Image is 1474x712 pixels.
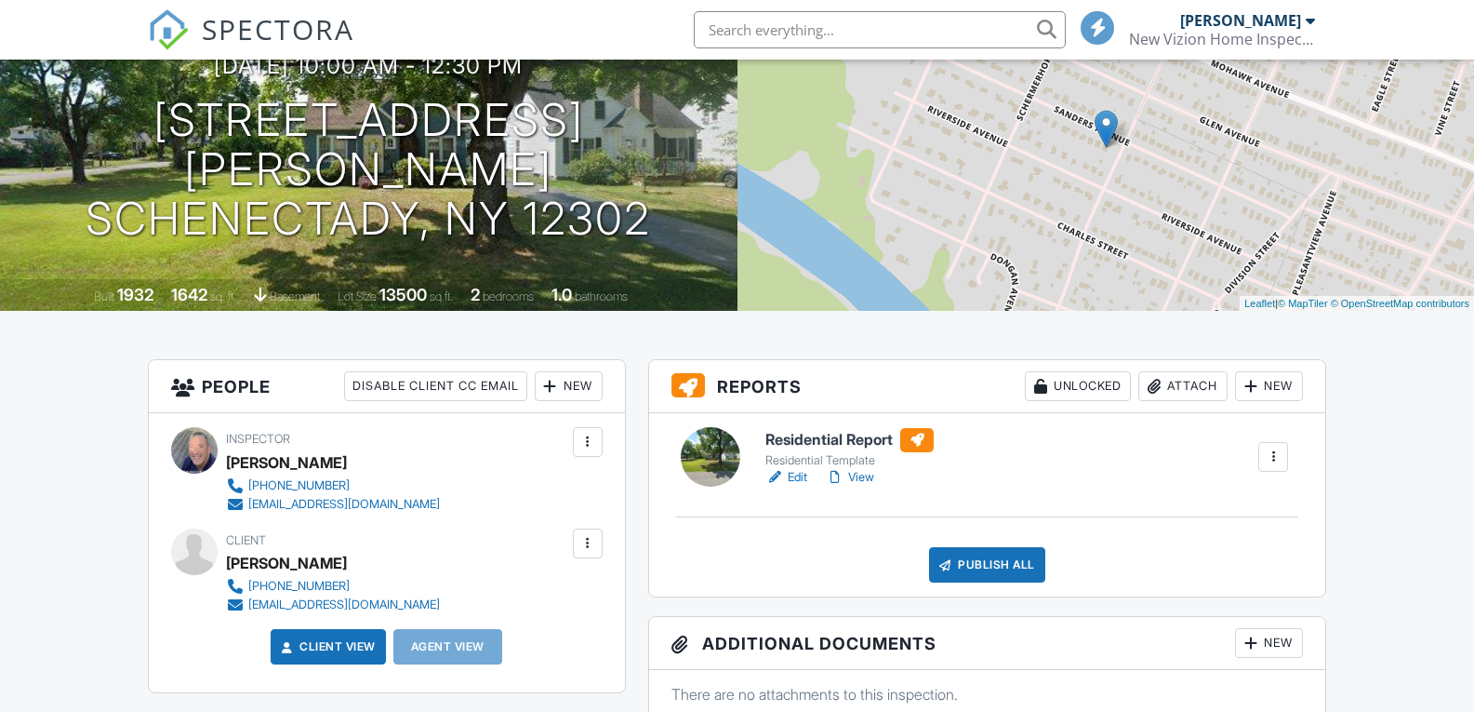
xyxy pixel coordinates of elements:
div: | [1240,296,1474,312]
div: [PHONE_NUMBER] [248,478,350,493]
h3: Reports [649,360,1326,413]
span: bathrooms [575,289,628,303]
h6: Residential Report [765,428,934,452]
div: Publish All [929,547,1045,583]
span: sq. ft. [210,289,236,303]
span: sq.ft. [430,289,453,303]
a: SPECTORA [148,25,354,64]
div: Residential Template [765,453,934,468]
span: SPECTORA [202,9,354,48]
div: New Vizion Home Inspections [1129,30,1315,48]
a: [EMAIL_ADDRESS][DOMAIN_NAME] [226,596,440,614]
input: Search everything... [694,11,1066,48]
a: [PHONE_NUMBER] [226,577,440,596]
div: 1.0 [551,285,572,304]
a: [PHONE_NUMBER] [226,477,440,495]
span: Client [226,533,266,547]
h3: People [149,360,625,413]
a: Residential Report Residential Template [765,428,934,469]
div: New [1235,371,1303,401]
p: There are no attachments to this inspection. [671,684,1304,705]
div: Attach [1138,371,1228,401]
div: [PERSON_NAME] [226,549,347,577]
span: Built [94,289,114,303]
div: Disable Client CC Email [344,371,527,401]
a: © OpenStreetMap contributors [1331,298,1469,309]
div: 1642 [171,285,207,304]
div: Unlocked [1025,371,1131,401]
a: [EMAIL_ADDRESS][DOMAIN_NAME] [226,495,440,514]
h3: [DATE] 10:00 am - 12:30 pm [214,53,523,78]
a: Leaflet [1244,298,1275,309]
span: Lot Size [338,289,377,303]
a: © MapTiler [1278,298,1328,309]
a: View [826,468,874,487]
div: [PERSON_NAME] [1180,11,1301,30]
span: Inspector [226,432,290,446]
a: Client View [277,638,376,656]
div: New [1235,628,1303,658]
div: New [535,371,603,401]
div: [PHONE_NUMBER] [248,579,350,594]
span: bedrooms [483,289,534,303]
div: 13500 [379,285,427,304]
h3: Additional Documents [649,617,1326,670]
div: 1932 [117,285,153,304]
div: [EMAIL_ADDRESS][DOMAIN_NAME] [248,598,440,612]
div: [EMAIL_ADDRESS][DOMAIN_NAME] [248,497,440,512]
a: Edit [765,468,807,487]
img: The Best Home Inspection Software - Spectora [148,9,189,50]
span: basement [270,289,320,303]
h1: [STREET_ADDRESS][PERSON_NAME] Schenectady, NY 12302 [30,96,708,243]
div: [PERSON_NAME] [226,449,347,477]
div: 2 [471,285,480,304]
